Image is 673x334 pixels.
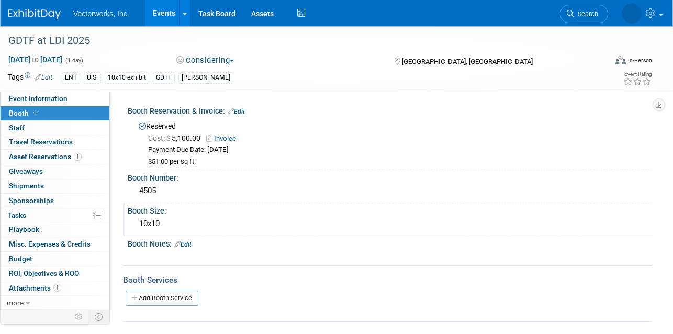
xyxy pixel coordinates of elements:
[9,254,32,263] span: Budget
[1,179,109,193] a: Shipments
[9,138,73,146] span: Travel Reservations
[615,56,626,64] img: Format-Inperson.png
[1,150,109,164] a: Asset Reservations1
[627,57,652,64] div: In-Person
[1,135,109,149] a: Travel Reservations
[136,183,644,199] div: 4505
[8,9,61,19] img: ExhibitDay
[558,54,652,70] div: Event Format
[88,310,110,324] td: Toggle Event Tabs
[5,31,597,50] div: GDTF at LDI 2025
[1,266,109,281] a: ROI, Objectives & ROO
[33,110,39,116] i: Booth reservation complete
[9,124,25,132] span: Staff
[228,108,245,115] a: Edit
[1,252,109,266] a: Budget
[148,158,644,166] div: $51.00 per sq ft.
[1,106,109,120] a: Booth
[206,135,241,142] a: Invoice
[1,194,109,208] a: Sponsorships
[35,74,52,81] a: Edit
[7,298,24,307] span: more
[9,109,41,117] span: Booth
[128,203,652,216] div: Booth Size:
[84,72,101,83] div: U.S.
[9,196,54,205] span: Sponsorships
[173,55,238,66] button: Considering
[30,55,40,64] span: to
[178,72,233,83] div: [PERSON_NAME]
[1,237,109,251] a: Misc. Expenses & Credits
[148,145,644,155] div: Payment Due Date: [DATE]
[9,240,91,248] span: Misc. Expenses & Credits
[8,72,52,84] td: Tags
[9,167,43,175] span: Giveaways
[8,211,26,219] span: Tasks
[105,72,149,83] div: 10x10 exhibit
[128,236,652,250] div: Booth Notes:
[62,72,80,83] div: ENT
[1,121,109,135] a: Staff
[1,222,109,237] a: Playbook
[174,241,192,248] a: Edit
[402,58,533,65] span: [GEOGRAPHIC_DATA], [GEOGRAPHIC_DATA]
[123,274,652,286] div: Booth Services
[623,72,652,77] div: Event Rating
[1,208,109,222] a: Tasks
[53,284,61,292] span: 1
[128,103,652,117] div: Booth Reservation & Invoice:
[128,170,652,183] div: Booth Number:
[126,291,198,306] a: Add Booth Service
[73,9,129,18] span: Vectorworks, Inc.
[560,5,608,23] a: Search
[1,164,109,179] a: Giveaways
[1,92,109,106] a: Event Information
[1,281,109,295] a: Attachments1
[64,57,83,64] span: (1 day)
[136,216,644,232] div: 10x10
[148,134,172,142] span: Cost: $
[9,269,79,277] span: ROI, Objectives & ROO
[74,153,82,161] span: 1
[153,72,175,83] div: GDTF
[1,296,109,310] a: more
[136,118,644,166] div: Reserved
[9,94,68,103] span: Event Information
[9,182,44,190] span: Shipments
[9,225,39,233] span: Playbook
[574,10,598,18] span: Search
[70,310,88,324] td: Personalize Event Tab Strip
[622,4,642,24] img: Tania Arabian
[8,55,63,64] span: [DATE] [DATE]
[9,152,82,161] span: Asset Reservations
[148,134,205,142] span: 5,100.00
[9,284,61,292] span: Attachments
